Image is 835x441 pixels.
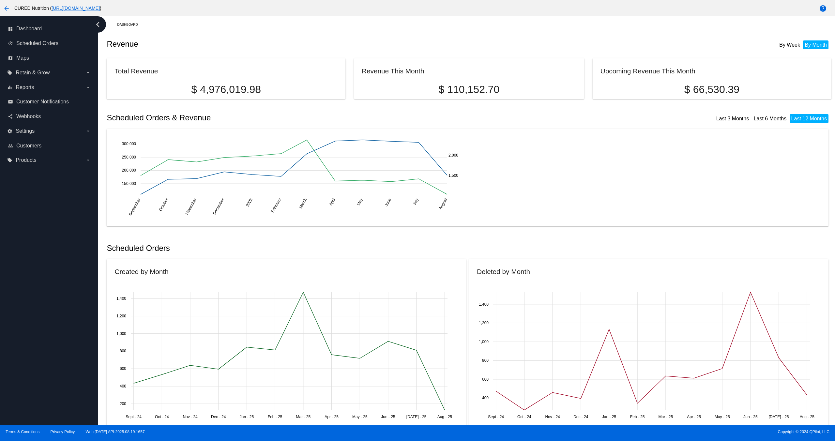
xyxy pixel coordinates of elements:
a: update Scheduled Orders [8,38,91,49]
a: share Webhooks [8,111,91,122]
i: equalizer [7,85,12,90]
i: chevron_left [93,19,103,30]
text: March [298,197,308,209]
a: [URL][DOMAIN_NAME] [52,6,100,11]
text: Sept - 24 [488,415,504,419]
text: September [128,197,142,216]
text: 1,500 [448,173,458,177]
h2: Scheduled Orders & Revenue [107,113,469,122]
text: 600 [120,367,126,371]
text: 300,000 [122,142,136,146]
text: Jun - 25 [381,415,396,419]
span: Products [16,157,36,163]
i: update [8,41,13,46]
text: August [438,197,448,210]
text: [DATE] - 25 [406,415,427,419]
text: July [412,197,420,205]
i: arrow_drop_down [85,129,91,134]
h2: Deleted by Month [477,268,530,275]
text: May - 25 [715,415,730,419]
text: 2025 [245,197,254,207]
text: 250,000 [122,155,136,160]
a: people_outline Customers [8,141,91,151]
li: By Week [778,40,802,49]
text: November [185,197,198,215]
p: $ 4,976,019.98 [114,84,338,96]
text: 1,200 [116,314,126,318]
span: Webhooks [16,114,41,119]
a: Dashboard [117,20,144,30]
text: 800 [482,358,489,363]
h2: Revenue This Month [362,67,424,75]
text: Dec - 24 [211,415,226,419]
a: email Customer Notifications [8,97,91,107]
text: Jan - 25 [240,415,254,419]
text: 1,400 [116,296,126,301]
i: share [8,114,13,119]
text: 200,000 [122,168,136,173]
i: local_offer [7,70,12,75]
h2: Revenue [107,39,469,49]
i: arrow_drop_down [85,70,91,75]
h2: Total Revenue [114,67,158,75]
h2: Created by Month [114,268,168,275]
p: $ 110,152.70 [362,84,576,96]
a: Web:[DATE] API:2025.08.19.1657 [86,430,145,434]
span: Scheduled Orders [16,40,58,46]
p: $ 66,530.39 [600,84,824,96]
text: Apr - 25 [687,415,701,419]
text: 150,000 [122,181,136,186]
i: settings [7,129,12,134]
text: May - 25 [352,415,368,419]
span: Customers [16,143,41,149]
text: 2,000 [448,153,458,157]
a: Privacy Policy [51,430,75,434]
text: Oct - 24 [155,415,169,419]
span: Settings [16,128,35,134]
text: Nov - 24 [545,415,560,419]
i: local_offer [7,158,12,163]
span: Dashboard [16,26,42,32]
text: Aug - 25 [800,415,815,419]
i: dashboard [8,26,13,31]
text: Jan - 25 [602,415,616,419]
a: Last 6 Months [754,116,787,121]
a: map Maps [8,53,91,63]
a: dashboard Dashboard [8,23,91,34]
text: Mar - 25 [659,415,673,419]
text: 800 [120,349,126,354]
span: Copyright © 2024 QPilot, LLC [423,430,829,434]
h2: Upcoming Revenue This Month [600,67,695,75]
text: 1,400 [479,302,489,307]
a: Last 3 Months [716,116,749,121]
text: December [212,197,225,215]
text: 1,000 [479,340,489,344]
mat-icon: arrow_back [3,5,10,12]
text: 400 [482,396,489,401]
span: Customer Notifications [16,99,69,105]
i: email [8,99,13,104]
span: CURED Nutrition ( ) [14,6,101,11]
text: 400 [120,384,126,388]
text: Sept - 24 [126,415,142,419]
text: June [384,197,392,207]
i: arrow_drop_down [85,85,91,90]
text: [DATE] - 25 [769,415,789,419]
text: Feb - 25 [630,415,645,419]
text: 600 [482,377,489,382]
mat-icon: help [819,5,827,12]
text: 1,200 [479,321,489,326]
li: By Month [803,40,828,49]
text: Nov - 24 [183,415,198,419]
a: Terms & Conditions [6,430,39,434]
a: Last 12 Months [791,116,827,121]
text: Apr - 25 [325,415,339,419]
text: Feb - 25 [268,415,282,419]
text: April [328,197,336,206]
text: October [158,197,169,212]
text: February [270,197,282,213]
text: 200 [120,402,126,406]
i: people_outline [8,143,13,148]
text: Dec - 24 [573,415,588,419]
h2: Scheduled Orders [107,244,469,253]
